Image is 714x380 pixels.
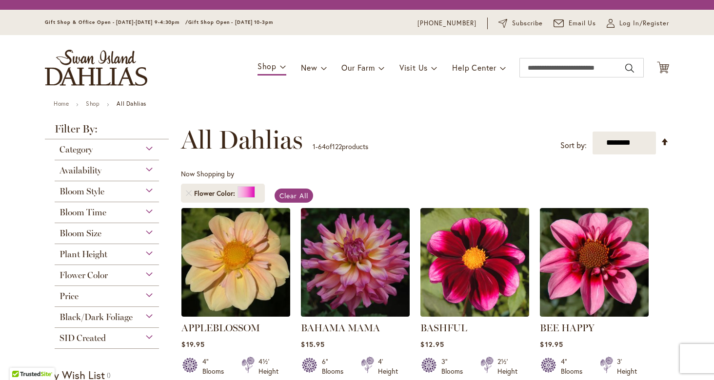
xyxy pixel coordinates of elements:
span: Black/Dark Foliage [59,312,133,323]
span: $19.95 [540,340,563,349]
strong: All Dahlias [117,100,146,107]
span: Email Us [569,19,596,28]
a: Subscribe [498,19,543,28]
span: SID Created [59,333,106,343]
span: All Dahlias [181,125,303,154]
a: APPLEBLOSSOM [181,322,260,334]
p: - of products [313,139,368,154]
span: 64 [318,142,326,151]
span: Gift Shop Open - [DATE] 10-3pm [188,19,273,25]
a: Bahama Mama [301,309,410,319]
a: Log In/Register [607,19,669,28]
img: BASHFUL [420,208,529,317]
span: 1 [313,142,316,151]
span: Now Shopping by [181,169,234,178]
span: Log In/Register [619,19,669,28]
span: Flower Color [194,189,238,198]
span: Plant Height [59,249,107,260]
span: Price [59,291,79,302]
a: Home [54,100,69,107]
span: Subscribe [512,19,543,28]
span: Bloom Style [59,186,104,197]
a: BASHFUL [420,309,529,319]
span: Our Farm [341,62,375,73]
span: Visit Us [399,62,428,73]
a: Email Us [554,19,596,28]
div: 4' Height [378,357,398,376]
span: $15.95 [301,340,324,349]
span: Shop [258,61,277,71]
span: $19.95 [181,340,204,349]
a: BEE HAPPY [540,322,595,334]
div: 6" Blooms [322,357,349,376]
a: BEE HAPPY [540,309,649,319]
span: Availability [59,165,101,176]
a: Remove Flower Color Pink [186,190,192,196]
div: 4½' Height [258,357,278,376]
span: Gift Shop & Office Open - [DATE]-[DATE] 9-4:30pm / [45,19,188,25]
img: Bahama Mama [301,208,410,317]
strong: Filter By: [45,124,169,139]
a: APPLEBLOSSOM [181,309,290,319]
a: [PHONE_NUMBER] [417,19,476,28]
div: 4" Blooms [202,357,230,376]
span: Category [59,144,93,155]
img: APPLEBLOSSOM [181,208,290,317]
div: 4" Blooms [561,357,588,376]
span: $12.95 [420,340,444,349]
div: 3' Height [617,357,637,376]
div: 3" Blooms [441,357,469,376]
span: Bloom Time [59,207,106,218]
span: Bloom Size [59,228,101,239]
img: BEE HAPPY [540,208,649,317]
span: Flower Color [59,270,108,281]
a: BASHFUL [420,322,467,334]
div: 2½' Height [497,357,517,376]
span: Help Center [452,62,496,73]
button: Search [625,60,634,76]
a: Clear All [275,189,313,203]
span: 122 [332,142,342,151]
a: Shop [86,100,99,107]
a: store logo [45,50,147,86]
a: BAHAMA MAMA [301,322,380,334]
span: New [301,62,317,73]
label: Sort by: [560,136,587,154]
span: Clear All [279,191,308,200]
